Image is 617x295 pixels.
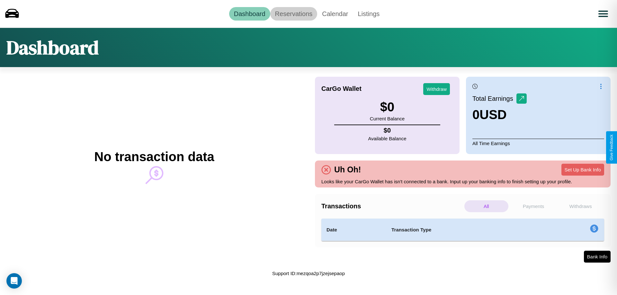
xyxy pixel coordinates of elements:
p: Withdraws [559,200,603,212]
p: All [464,200,508,212]
h4: Uh Oh! [331,165,364,174]
p: Looks like your CarGo Wallet has isn't connected to a bank. Input up your banking info to finish ... [321,177,604,186]
button: Bank Info [584,251,611,263]
h4: Transaction Type [391,226,537,234]
div: Open Intercom Messenger [6,273,22,289]
a: Calendar [317,7,353,21]
h4: Transactions [321,203,463,210]
a: Reservations [270,7,317,21]
p: Available Balance [368,134,407,143]
h4: $ 0 [368,127,407,134]
table: simple table [321,219,604,241]
button: Withdraw [423,83,450,95]
p: Total Earnings [472,93,516,104]
h2: No transaction data [94,150,214,164]
p: Payments [512,200,556,212]
p: Support ID: mezqoa2p7jzejsepaop [272,269,345,278]
h3: 0 USD [472,108,527,122]
h3: $ 0 [370,100,405,114]
p: Current Balance [370,114,405,123]
h4: Date [326,226,381,234]
a: Listings [353,7,384,21]
a: Dashboard [229,7,270,21]
button: Set Up Bank Info [561,164,604,176]
p: All Time Earnings [472,139,604,148]
h4: CarGo Wallet [321,85,362,92]
div: Give Feedback [609,134,614,161]
button: Open menu [594,5,612,23]
h1: Dashboard [6,34,99,61]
